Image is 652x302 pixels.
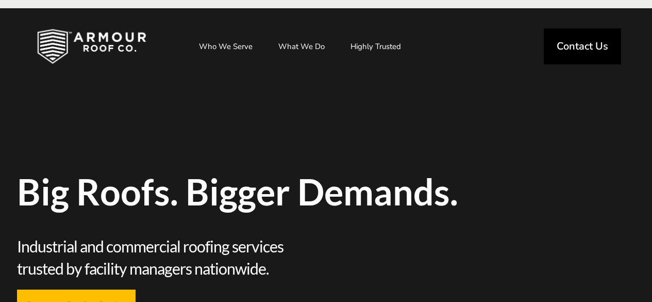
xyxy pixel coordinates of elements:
a: Who We Serve [189,34,263,59]
span: Industrial and commercial roofing services trusted by facility managers nationwide. [17,235,326,279]
a: What We Do [268,34,335,59]
a: Contact Us [544,28,621,65]
img: Industrial and Commercial Roofing Company | Armour Roof Co. [21,21,163,72]
span: Big Roofs. Bigger Demands. [17,173,636,210]
span: Contact Us [557,41,608,52]
a: Highly Trusted [340,34,411,59]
